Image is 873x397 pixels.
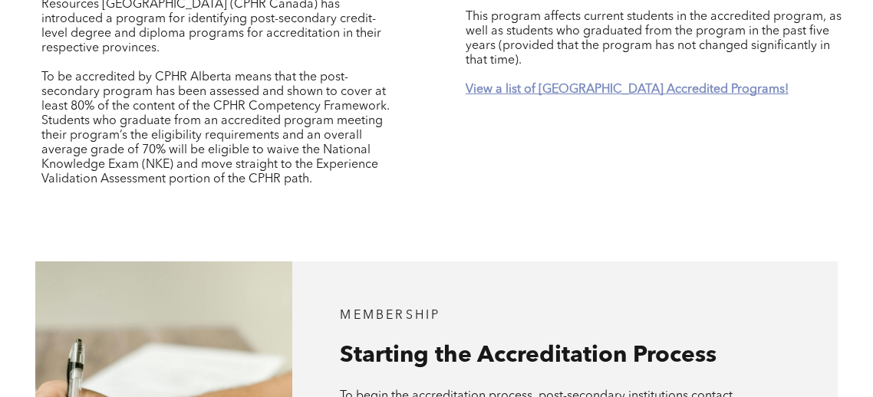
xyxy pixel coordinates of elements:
span: This program affects current students in the accredited program, as well as students who graduate... [466,11,842,67]
span: To be accredited by CPHR Alberta means that the post-secondary program has been assessed and show... [41,71,390,185]
span: MEMBERSHIP [340,310,440,322]
span: Starting the Accreditation Process [340,344,717,367]
a: View a list of [GEOGRAPHIC_DATA] Accredited Programs! [466,84,789,96]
